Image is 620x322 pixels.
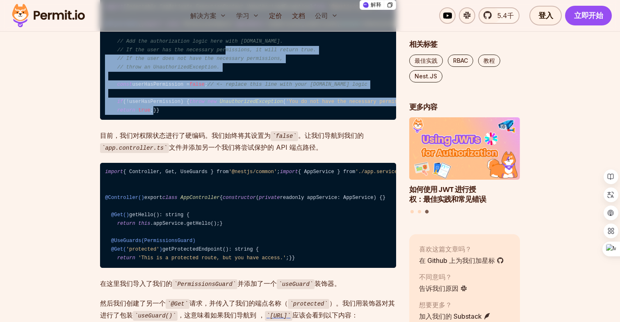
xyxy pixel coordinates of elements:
img: 如何使用 JWT 进行授权：最佳实践和常见错误 [409,117,520,180]
font: 在这里我们导入了我们的 [100,279,172,288]
span: return [117,221,135,226]
font: 。让我们导航到我们的 [298,131,364,139]
font: 不同意吗？ [419,273,452,281]
font: 更多内容 [409,102,437,112]
a: 定价 [266,7,285,24]
code: [URL] [265,311,292,321]
span: @Get( ) [111,247,162,252]
span: './app.service' [355,169,400,175]
font: 目前，我们对权限状态进行了硬编码。我们始终将其设置为 [100,131,271,139]
font: 想要更多？ [419,301,452,309]
span: class [162,195,178,201]
font: 并添加了一个 [237,279,277,288]
font: 公司 [315,11,328,20]
a: 立即开始 [565,6,612,25]
a: 5.4千 [479,7,520,24]
font: 5.4千 [497,11,514,20]
button: 转到幻灯片 1 [410,210,414,213]
span: return [117,107,135,113]
a: RBAC [448,55,473,67]
span: this [138,221,150,226]
span: return [117,255,135,261]
a: [URL] [265,311,292,319]
span: true [138,107,150,113]
font: 然后我们创建了另一个 [100,299,166,307]
span: 'protected' [126,247,160,252]
span: @UseGuards(PermissionsGuard) [111,238,196,244]
font: Nest.JS [415,73,437,80]
span: // <- replace this line with your [DOMAIN_NAME] logic [207,82,367,87]
span: 'You do not have the necessary permissions.' [286,99,418,105]
a: 最佳实践 [409,55,443,67]
code: { Controller, Get, UseGuards } from ; { AppService } from ; { PermissionsGuard } from ; export { ... [100,163,396,268]
a: 教程 [478,55,500,67]
span: // Add the authorization logic here with [DOMAIN_NAME]. [117,39,283,44]
span: UnauthorizedException [220,99,283,105]
button: 转到幻灯片 3 [425,210,429,213]
a: 在 Github 上为我们加星标 [419,256,504,265]
span: AppController [180,195,220,201]
button: 公司 [312,7,341,24]
font: 应该会看到以下内容： [292,311,358,319]
a: 告诉我们原因 [419,283,467,293]
a: 文档 [289,7,308,24]
font: 教程 [483,57,495,64]
font: 立即开始 [574,10,603,21]
div: 帖子 [409,117,520,215]
font: ）。我们用装饰器对其进行了包装 [100,299,395,319]
font: ，这意味着如果我们导航到 ， [178,311,265,319]
code: useGuard() [133,311,178,321]
li: 3 的 3 [409,117,520,205]
span: false [189,82,205,87]
span: throw [189,99,205,105]
code: app.controller.ts [100,143,169,153]
font: 解决方案 [190,11,217,20]
span: import [105,169,123,175]
code: false [271,131,298,141]
font: 文档 [292,11,305,20]
span: '@nestjs/common' [229,169,277,175]
span: @Get() [111,212,129,218]
code: PermissionsGuard [172,279,237,289]
span: // throw an UnauthorizedException. [117,64,220,70]
font: 请求，并传入了我们的端点名称（ [189,299,288,307]
font: RBAC [453,57,468,64]
span: if [117,99,123,105]
a: 如何使用 JWT 进行授权：最佳实践和常见错误如何使用 JWT 进行授权：最佳实践和常见错误 [409,117,520,205]
span: // If the user has the necessary permissions, it will return true. [117,47,316,53]
span: // If the user does not have the necessary permissions, [117,56,283,62]
font: 登入 [538,10,553,21]
font: 文件并添加另一个我们将尝试保护的 ​​API 端点路径。 [169,143,322,151]
font: 喜欢这篇文章吗？ [419,245,472,253]
button: 解决方案 [187,7,230,24]
img: 许可证标志 [8,2,89,30]
font: 相关标签 [409,39,437,49]
button: 转到幻灯片 2 [418,210,421,213]
span: new [207,99,217,105]
font: 定价 [269,11,282,20]
span: constructor [223,195,256,201]
code: protected [288,299,329,309]
a: 加入我们的 Substack [419,311,491,321]
font: 装饰器。 [315,279,341,288]
span: @Controller() [105,195,144,201]
font: 最佳实践 [415,57,438,64]
span: 'This is a protected route, but you have access.' [138,255,286,261]
code: useGuard [277,279,315,289]
span: private [259,195,280,201]
a: Nest.JS [409,70,442,82]
a: 登入 [529,6,562,25]
code: @Get [166,299,189,309]
span: const [117,82,132,87]
font: 如何使用 JWT 进行授权：最佳实践和常见错误 [409,184,486,204]
span: import [280,169,298,175]
button: 学习 [233,7,262,24]
font: 学习 [236,11,249,20]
